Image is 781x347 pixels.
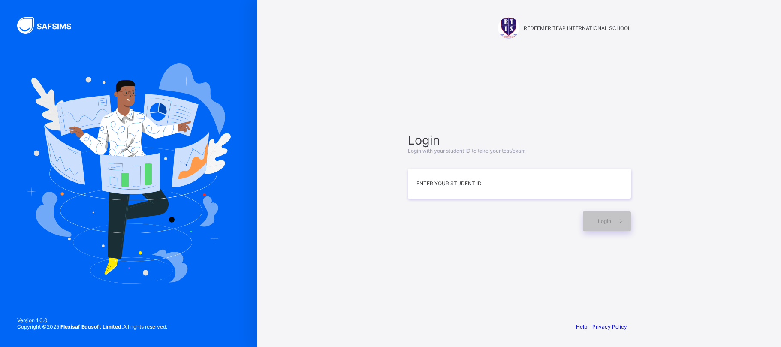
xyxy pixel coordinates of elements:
span: Copyright © 2025 All rights reserved. [17,323,167,330]
img: SAFSIMS Logo [17,17,81,34]
span: Login [408,133,631,148]
span: Login with your student ID to take your test/exam [408,148,525,154]
a: Help [576,323,587,330]
span: Version 1.0.0 [17,317,167,323]
span: Login [598,218,611,224]
span: REDEEMER TEAP INTERNATIONAL SCHOOL [524,25,631,31]
img: Hero Image [27,63,231,283]
strong: Flexisaf Edusoft Limited. [60,323,123,330]
a: Privacy Policy [592,323,627,330]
